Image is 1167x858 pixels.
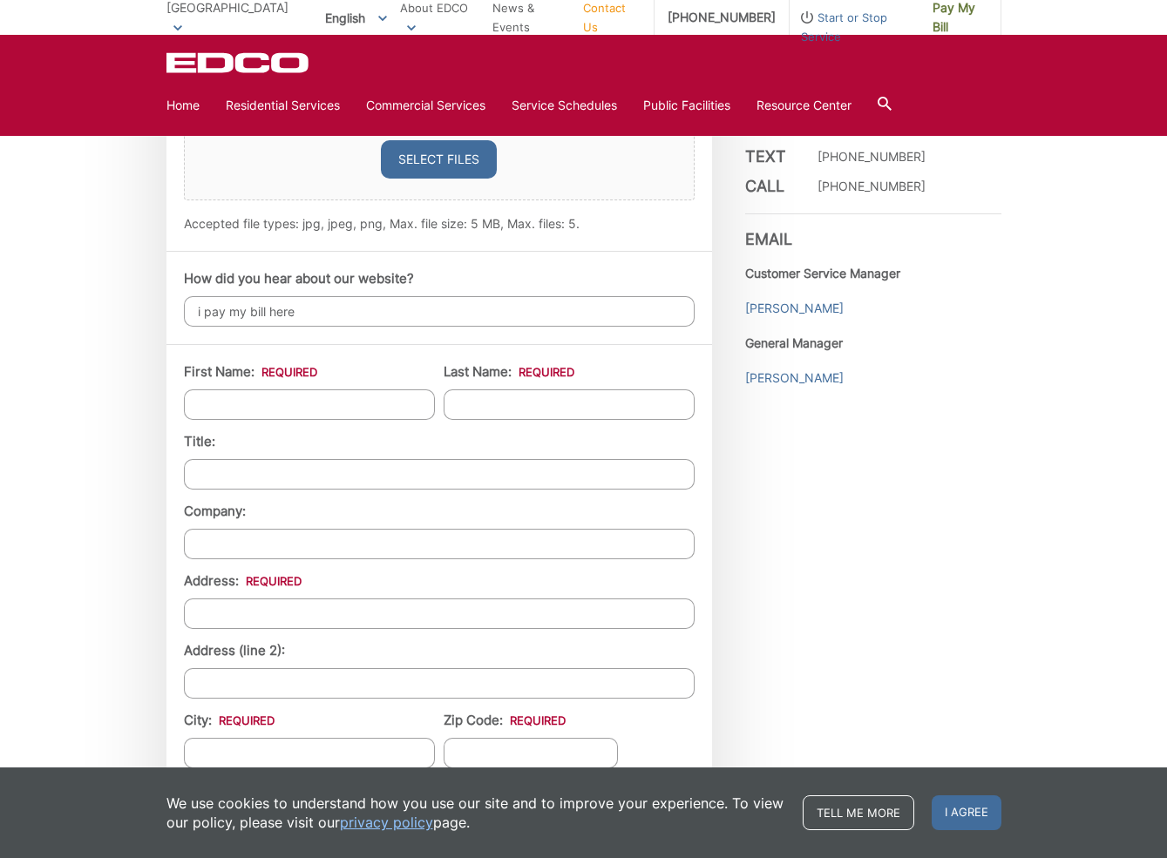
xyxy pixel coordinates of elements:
label: Title: [184,434,215,449]
p: [PHONE_NUMBER] [818,147,926,166]
p: [PHONE_NUMBER] [818,177,926,196]
a: Commercial Services [366,96,485,115]
button: select files, upload any relevant images. [381,140,497,179]
h3: Email [745,213,1001,249]
a: EDCD logo. Return to the homepage. [166,52,311,73]
strong: General Manager [745,335,843,350]
label: Zip Code: [444,713,566,728]
label: First Name: [184,364,317,380]
span: Accepted file types: jpg, jpeg, png, Max. file size: 5 MB, Max. files: 5. [184,216,580,231]
a: Service Schedules [512,96,617,115]
span: I agree [932,795,1001,830]
strong: Customer Service Manager [745,266,900,280]
label: Address: [184,573,302,589]
label: Last Name: [444,364,574,380]
label: Company: [184,503,246,519]
a: Resource Center [757,96,852,115]
label: City: [184,713,275,728]
a: Home [166,96,200,115]
a: Tell me more [803,795,914,830]
a: Residential Services [226,96,340,115]
a: privacy policy [340,813,433,832]
a: [PERSON_NAME] [745,299,844,318]
span: English [312,3,400,32]
p: We use cookies to understand how you use our site and to improve your experience. To view our pol... [166,794,785,832]
h3: Text [745,147,797,166]
label: How did you hear about our website? [184,271,414,287]
a: [PERSON_NAME] [745,368,844,388]
h3: Call [745,177,797,196]
a: Public Facilities [643,96,730,115]
label: Address (line 2): [184,643,285,659]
